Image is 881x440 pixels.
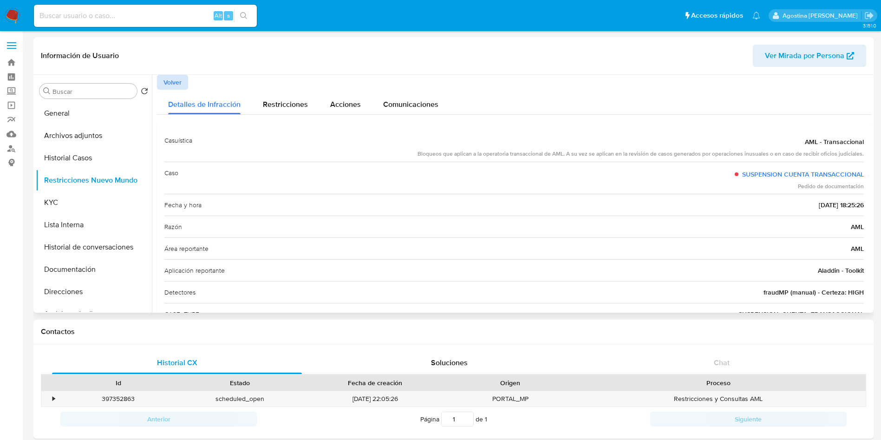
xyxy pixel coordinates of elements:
div: [DATE] 22:05:26 [301,391,450,407]
span: Historial CX [157,357,197,368]
button: Buscar [43,87,51,95]
h1: Contactos [41,327,866,336]
button: Documentación [36,258,152,281]
span: 1 [485,414,487,424]
button: Anticipos de dinero [36,303,152,325]
button: Volver al orden por defecto [141,87,148,98]
div: Origen [456,378,565,387]
div: Id [64,378,173,387]
button: Archivos adjuntos [36,125,152,147]
a: Salir [864,11,874,20]
button: search-icon [234,9,253,22]
div: • [52,394,55,403]
h1: Información de Usuario [41,51,119,60]
a: Notificaciones [752,12,760,20]
div: Estado [186,378,294,387]
span: Soluciones [431,357,468,368]
input: Buscar [52,87,133,96]
div: 397352863 [58,391,179,407]
input: Buscar usuario o caso... [34,10,257,22]
button: Historial de conversaciones [36,236,152,258]
span: Chat [714,357,730,368]
div: PORTAL_MP [450,391,571,407]
button: Historial Casos [36,147,152,169]
span: Ver Mirada por Persona [765,45,844,67]
span: s [227,11,230,20]
div: Proceso [578,378,859,387]
span: Alt [215,11,222,20]
div: scheduled_open [179,391,301,407]
button: Siguiente [650,412,847,427]
div: Restricciones y Consultas AML [571,391,866,407]
span: Página de [420,412,487,427]
button: Ver Mirada por Persona [753,45,866,67]
span: Accesos rápidos [691,11,743,20]
button: General [36,102,152,125]
div: Fecha de creación [307,378,443,387]
button: Anterior [60,412,257,427]
button: Restricciones Nuevo Mundo [36,169,152,191]
p: agostina.faruolo@mercadolibre.com [783,11,861,20]
button: Direcciones [36,281,152,303]
button: Lista Interna [36,214,152,236]
button: KYC [36,191,152,214]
